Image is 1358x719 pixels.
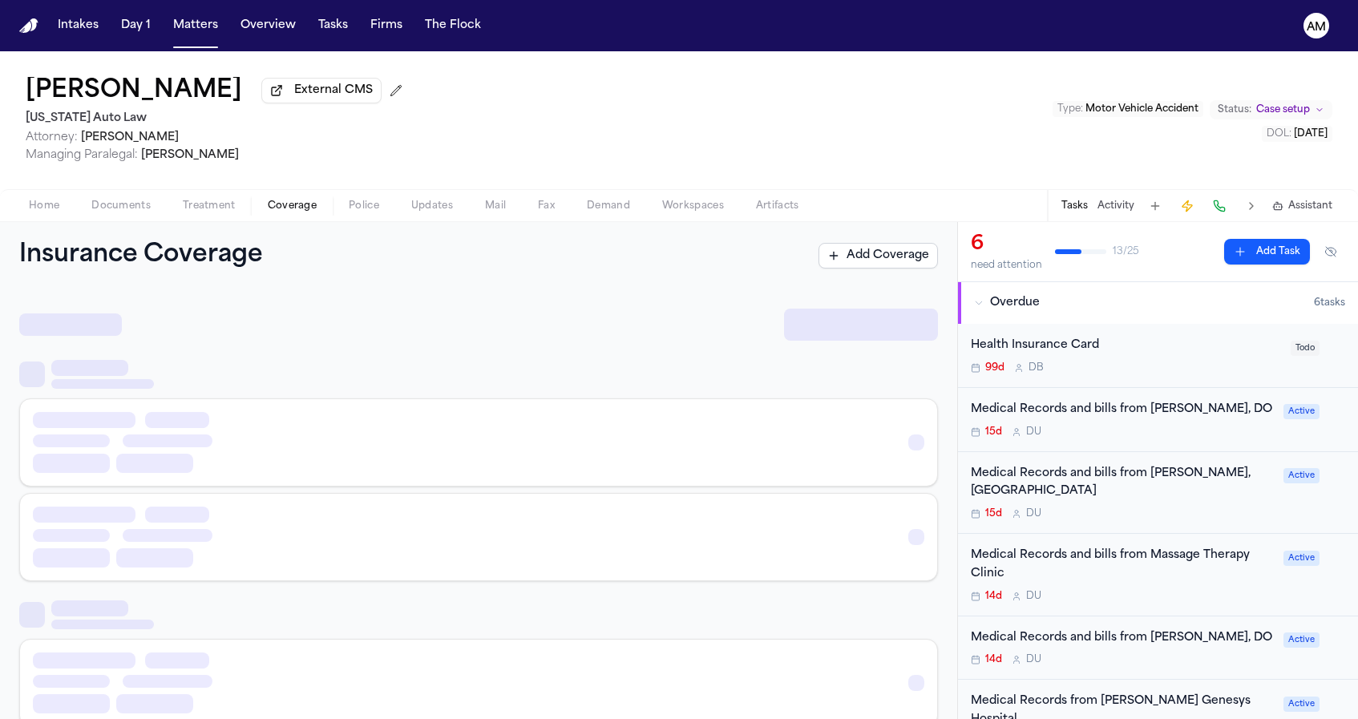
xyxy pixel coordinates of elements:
div: need attention [971,259,1042,272]
button: Add Coverage [818,243,938,269]
button: Day 1 [115,11,157,40]
button: Edit DOL: 2025-05-07 [1262,126,1332,142]
button: Firms [364,11,409,40]
button: Make a Call [1208,195,1231,217]
span: Active [1283,697,1320,712]
span: Motor Vehicle Accident [1085,104,1198,114]
button: Overdue6tasks [958,282,1358,324]
button: Add Task [1144,195,1166,217]
div: Open task: Medical Records and bills from Sidney Broder, MD [958,452,1358,535]
span: Fax [538,200,555,212]
button: Add Task [1224,239,1310,265]
span: 15d [985,426,1002,438]
span: 13 / 25 [1113,245,1139,258]
div: Open task: Health Insurance Card [958,324,1358,388]
span: [PERSON_NAME] [141,149,239,161]
span: D U [1026,507,1041,520]
span: D B [1029,362,1044,374]
div: Open task: Medical Records and bills from Marissa Rogers, DO [958,616,1358,681]
span: Managing Paralegal: [26,149,138,161]
span: Coverage [268,200,317,212]
span: Status: [1218,103,1251,116]
h1: Insurance Coverage [19,241,298,270]
div: Open task: Medical Records and bills from Matthew J. Marquart, DO [958,388,1358,452]
span: Demand [587,200,630,212]
button: Tasks [1061,200,1088,212]
span: [PERSON_NAME] [81,131,179,143]
span: 6 task s [1314,297,1345,309]
div: Medical Records and bills from [PERSON_NAME], DO [971,401,1274,419]
span: Overdue [990,295,1040,311]
span: DOL : [1267,129,1291,139]
span: Home [29,200,59,212]
span: Workspaces [662,200,724,212]
div: Medical Records and bills from [PERSON_NAME], [GEOGRAPHIC_DATA] [971,465,1274,502]
span: Active [1283,632,1320,648]
button: Assistant [1272,200,1332,212]
button: Intakes [51,11,105,40]
img: Finch Logo [19,18,38,34]
button: Change status from Case setup [1210,100,1332,119]
h2: [US_STATE] Auto Law [26,109,409,128]
div: Health Insurance Card [971,337,1281,355]
span: Type : [1057,104,1083,114]
span: Treatment [183,200,236,212]
button: Edit Type: Motor Vehicle Accident [1053,101,1203,117]
button: Hide completed tasks (⌘⇧H) [1316,239,1345,265]
div: 6 [971,232,1042,257]
h1: [PERSON_NAME] [26,77,242,106]
span: 99d [985,362,1004,374]
span: Active [1283,551,1320,566]
button: Activity [1097,200,1134,212]
button: Tasks [312,11,354,40]
span: Artifacts [756,200,799,212]
button: The Flock [418,11,487,40]
span: D U [1026,590,1041,603]
span: Assistant [1288,200,1332,212]
span: Attorney: [26,131,78,143]
span: Active [1283,468,1320,483]
a: Home [19,18,38,34]
span: Mail [485,200,506,212]
span: 15d [985,507,1002,520]
span: Updates [411,200,453,212]
button: Overview [234,11,302,40]
span: D U [1026,426,1041,438]
button: Edit matter name [26,77,242,106]
span: [DATE] [1294,129,1328,139]
button: Create Immediate Task [1176,195,1198,217]
button: Matters [167,11,224,40]
span: Case setup [1256,103,1310,116]
span: Active [1283,404,1320,419]
span: Police [349,200,379,212]
span: D U [1026,653,1041,666]
span: 14d [985,590,1002,603]
span: Todo [1291,341,1320,356]
div: Medical Records and bills from Massage Therapy Clinic [971,547,1274,584]
button: External CMS [261,78,382,103]
span: 14d [985,653,1002,666]
div: Medical Records and bills from [PERSON_NAME], DO [971,629,1274,648]
span: Documents [91,200,151,212]
span: External CMS [294,83,373,99]
div: Open task: Medical Records and bills from Massage Therapy Clinic [958,534,1358,616]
